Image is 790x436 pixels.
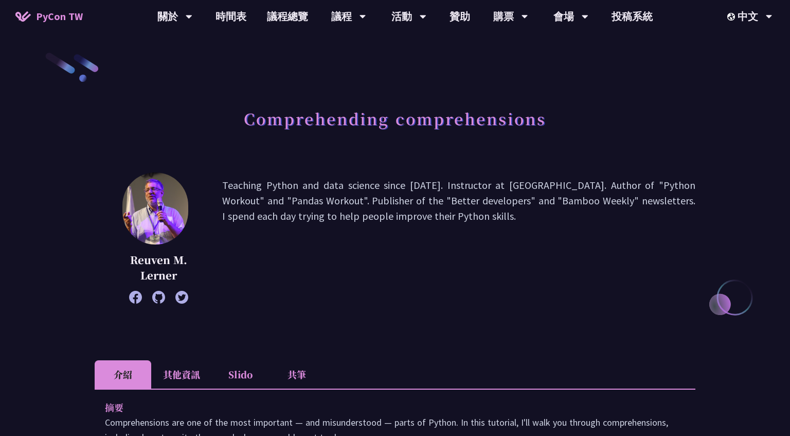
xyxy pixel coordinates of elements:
p: Teaching Python and data science since [DATE]. Instructor at [GEOGRAPHIC_DATA]. Author of "Python... [222,178,695,299]
img: Reuven M. Lerner [122,172,188,245]
img: Locale Icon [727,13,738,21]
p: 摘要 [105,400,665,415]
li: 介紹 [95,360,151,389]
h1: Comprehending comprehensions [244,103,546,134]
img: Home icon of PyCon TW 2025 [15,11,31,22]
li: 共筆 [268,360,325,389]
li: Slido [212,360,268,389]
span: PyCon TW [36,9,83,24]
p: Reuven M. Lerner [120,252,196,283]
li: 其他資訊 [151,360,212,389]
a: PyCon TW [5,4,93,29]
